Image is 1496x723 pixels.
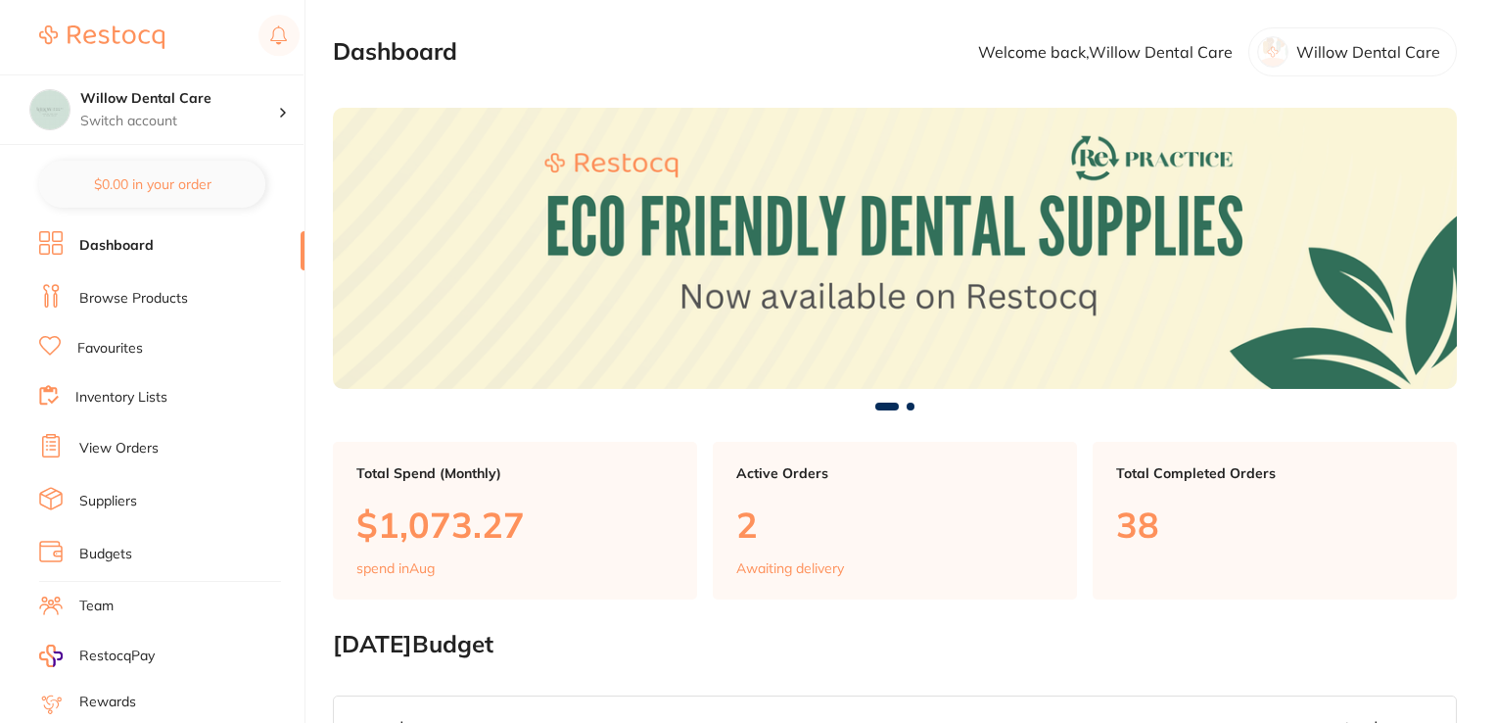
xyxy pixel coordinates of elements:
[978,43,1233,61] p: Welcome back, Willow Dental Care
[39,15,164,60] a: Restocq Logo
[333,38,457,66] h2: Dashboard
[39,161,265,208] button: $0.00 in your order
[80,112,278,131] p: Switch account
[333,631,1457,658] h2: [DATE] Budget
[79,693,136,712] a: Rewards
[736,465,1053,481] p: Active Orders
[736,505,1053,545] p: 2
[1116,465,1433,481] p: Total Completed Orders
[356,465,674,481] p: Total Spend (Monthly)
[79,289,188,309] a: Browse Products
[79,236,154,256] a: Dashboard
[79,647,155,666] span: RestocqPay
[79,492,137,511] a: Suppliers
[79,545,132,564] a: Budgets
[79,439,159,458] a: View Orders
[39,645,63,667] img: RestocqPay
[30,90,70,129] img: Willow Dental Care
[79,597,114,616] a: Team
[75,388,167,408] a: Inventory Lists
[333,442,697,601] a: Total Spend (Monthly)$1,073.27spend inAug
[736,560,844,576] p: Awaiting delivery
[333,108,1457,389] img: Dashboard
[39,25,164,49] img: Restocq Logo
[713,442,1077,601] a: Active Orders2Awaiting delivery
[80,89,278,109] h4: Willow Dental Care
[77,339,143,359] a: Favourites
[39,645,155,667] a: RestocqPay
[1116,505,1433,545] p: 38
[1093,442,1457,601] a: Total Completed Orders38
[356,505,674,545] p: $1,073.27
[1296,43,1440,61] p: Willow Dental Care
[356,560,435,576] p: spend in Aug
